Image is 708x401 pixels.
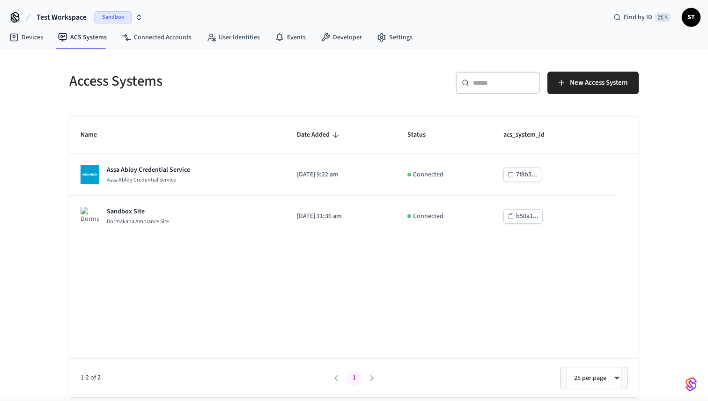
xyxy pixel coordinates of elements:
h5: Access Systems [69,72,348,91]
p: Sandbox Site [107,207,169,216]
p: Connected [413,170,443,180]
p: Assa Abloy Credential Service [107,165,190,175]
button: b50a1... [503,209,543,224]
span: Test Workspace [37,12,87,23]
span: New Access System [570,77,627,89]
div: 7f8b5... [516,169,537,181]
table: sticky table [69,117,639,237]
span: Find by ID [624,13,652,22]
a: Settings [369,29,420,46]
p: Assa Abloy Credential Service [107,176,190,184]
div: 25 per page [566,367,622,389]
img: Assa Abloy Credential Service Logo [81,165,99,184]
button: page 1 [347,371,361,386]
div: b50a1... [516,211,538,222]
p: Connected [413,211,443,221]
span: Sandbox [94,11,132,23]
span: 1-2 of 2 [81,373,327,383]
span: Name [81,128,109,142]
span: Status [407,128,438,142]
div: Find by ID⌘ K [606,9,678,26]
nav: pagination navigation [327,371,381,386]
a: ACS Systems [51,29,114,46]
img: Dormakaba Ambiance Site Logo [81,207,99,226]
p: Dormakaba Ambiance Site [107,218,169,226]
a: Events [267,29,313,46]
button: ST [682,8,701,27]
button: New Access System [547,72,639,94]
button: 7f8b5... [503,168,541,182]
span: ST [683,9,700,26]
span: acs_system_id [503,128,557,142]
a: Devices [2,29,51,46]
a: User Identities [199,29,267,46]
p: [DATE] 9:22 am [297,170,385,180]
p: [DATE] 11:36 am [297,211,385,221]
a: Connected Accounts [114,29,199,46]
img: SeamLogoGradient.69752ec5.svg [686,377,697,392]
a: Developer [313,29,369,46]
span: Date Added [297,128,342,142]
span: ⌘ K [655,13,671,22]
